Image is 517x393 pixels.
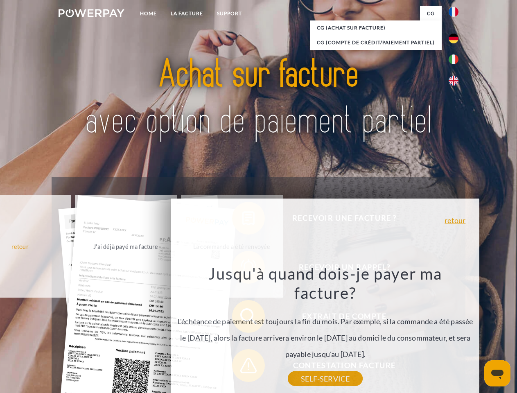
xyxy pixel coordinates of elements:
a: retour [445,217,465,224]
iframe: Bouton de lancement de la fenêtre de messagerie [484,360,510,386]
img: logo-powerpay-white.svg [59,9,124,17]
img: it [449,54,458,64]
img: fr [449,7,458,17]
div: J'ai déjà payé ma facture [80,241,172,252]
img: title-powerpay_fr.svg [78,39,439,157]
img: en [449,76,458,86]
a: CG (Compte de crédit/paiement partiel) [310,35,442,50]
div: L'échéance de paiement est toujours la fin du mois. Par exemple, si la commande a été passée le [... [176,264,475,379]
a: LA FACTURE [164,6,210,21]
a: Home [133,6,164,21]
a: CG [420,6,442,21]
a: Support [210,6,249,21]
img: de [449,34,458,43]
h3: Jusqu'à quand dois-je payer ma facture? [176,264,475,303]
a: SELF-SERVICE [288,371,363,386]
a: CG (achat sur facture) [310,20,442,35]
